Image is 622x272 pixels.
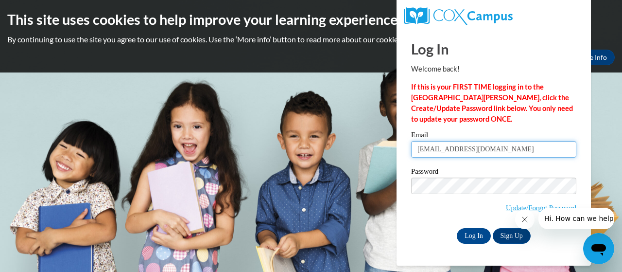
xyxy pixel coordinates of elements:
iframe: Close message [515,210,535,229]
h1: Log In [411,39,576,59]
a: More Info [569,50,615,65]
p: Welcome back! [411,64,576,74]
input: Log In [457,228,491,244]
label: Email [411,131,576,141]
span: Hi. How can we help? [6,7,79,15]
img: COX Campus [404,7,513,25]
strong: If this is your FIRST TIME logging in to the [GEOGRAPHIC_DATA][PERSON_NAME], click the Create/Upd... [411,83,573,123]
p: By continuing to use the site you agree to our use of cookies. Use the ‘More info’ button to read... [7,34,615,45]
label: Password [411,168,576,178]
a: Sign Up [493,228,531,244]
iframe: Button to launch messaging window [583,233,614,264]
h2: This site uses cookies to help improve your learning experience. [7,10,615,29]
a: Update/Forgot Password [506,204,576,212]
iframe: Message from company [538,208,614,229]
